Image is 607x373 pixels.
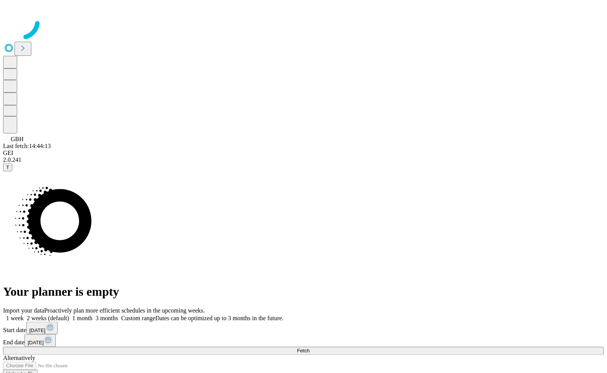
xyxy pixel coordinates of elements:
[3,322,604,334] div: Start date
[72,315,93,321] span: 1 month
[156,315,284,321] span: Dates can be optimized up to 3 months in the future.
[6,315,24,321] span: 1 week
[27,315,69,321] span: 2 weeks (default)
[297,348,310,354] span: Fetch
[24,334,56,347] button: [DATE]
[3,285,604,299] h1: Your planner is empty
[3,156,604,163] div: 2.0.241
[29,327,45,333] span: [DATE]
[3,163,12,171] button: T
[3,150,604,156] div: GEI
[11,136,24,142] span: GBH
[3,143,51,149] span: Last fetch: 14:44:13
[121,315,155,321] span: Custom range
[3,347,604,355] button: Fetch
[96,315,118,321] span: 3 months
[6,165,9,170] span: T
[28,340,44,346] span: [DATE]
[3,355,35,362] span: Alternatively
[26,322,58,334] button: [DATE]
[3,307,44,314] span: Import your data
[44,307,205,314] span: Proactively plan more efficient schedules in the upcoming weeks.
[3,334,604,347] div: End date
